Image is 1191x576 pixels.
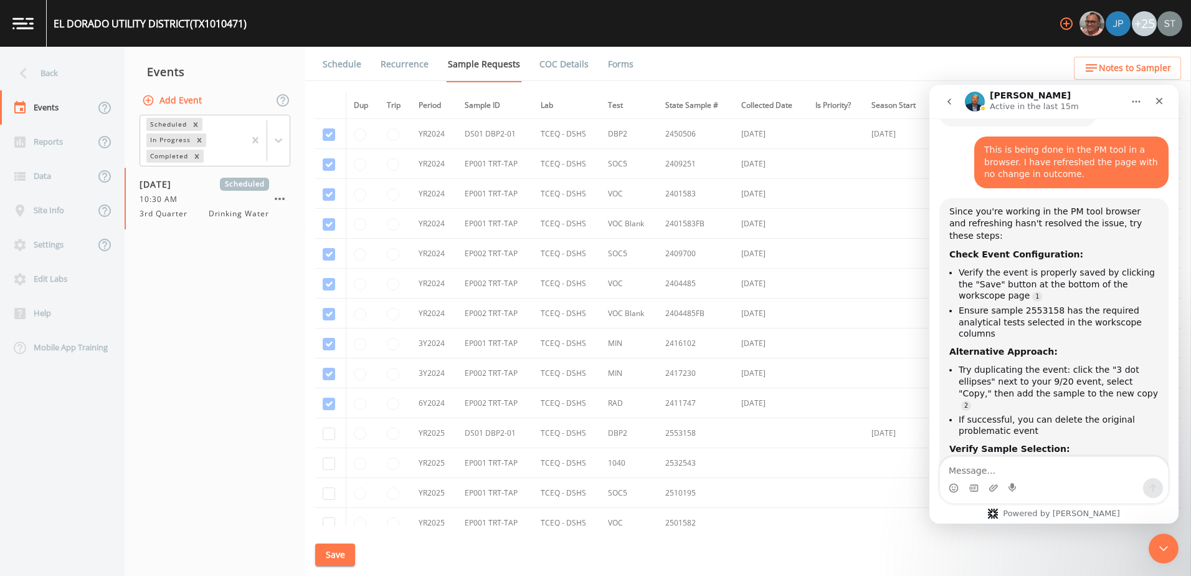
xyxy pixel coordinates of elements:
a: COC Details [538,47,591,82]
td: [DATE] [734,358,808,388]
div: Since you're working in the PM tool browser and refreshing hasn't resolved the issue, try these s... [10,113,239,489]
td: SOC5 [600,239,658,269]
div: EL DORADO UTILITY DISTRICT (TX1010471) [54,16,247,31]
td: TCEQ - DSHS [533,299,600,329]
td: DBP2 [600,418,658,448]
button: Gif picker [39,398,49,408]
td: TCEQ - DSHS [533,388,600,418]
td: 3Y2024 [411,329,457,358]
td: TCEQ - DSHS [533,269,600,299]
th: Season Start [864,92,930,119]
td: SOC5 [600,478,658,508]
th: Is Priority? [808,92,865,119]
div: Joshua gere Paul [1105,11,1131,36]
td: YR2024 [411,119,457,149]
li: Verify the event is properly saved by clicking the "Save" button at the bottom of the workscope page [29,182,229,217]
td: EP001 TRT-TAP [457,478,533,508]
td: 3Y2024 [411,358,457,388]
td: [DATE] [864,119,930,149]
button: Add Event [140,89,207,112]
button: Send a message… [214,393,234,413]
td: 2417230 [658,358,734,388]
td: VOC [600,179,658,209]
a: Schedule [321,47,363,82]
td: YR2025 [411,418,457,448]
td: EP001 TRT-TAP [457,329,533,358]
td: 2404485 [658,269,734,299]
td: YR2024 [411,239,457,269]
div: Mike Franklin [1079,11,1105,36]
td: [DATE] [734,239,808,269]
td: EP001 TRT-TAP [457,209,533,239]
td: TCEQ - DSHS [533,119,600,149]
th: Lab [533,92,600,119]
td: DS01 DBP2-01 [457,119,533,149]
th: Test [600,92,658,119]
th: State Sample # [658,92,734,119]
td: TCEQ - DSHS [533,149,600,179]
td: YR2024 [411,299,457,329]
span: Drinking Water [209,208,269,219]
td: EP002 TRT-TAP [457,388,533,418]
button: Notes to Sampler [1074,57,1181,80]
img: 8315ae1e0460c39f28dd315f8b59d613 [1157,11,1182,36]
td: MIN [600,329,658,358]
td: EP001 TRT-TAP [457,508,533,538]
td: [DATE] [734,299,808,329]
td: [DATE] [734,209,808,239]
th: Period [411,92,457,119]
div: Completed [146,150,190,163]
div: Remove In Progress [192,133,206,146]
div: In Progress [146,133,192,146]
td: [DATE] [734,388,808,418]
td: MIN [600,358,658,388]
td: 2553158 [658,418,734,448]
div: Remove Completed [190,150,204,163]
td: EP001 TRT-TAP [457,149,533,179]
td: [DATE] [864,418,930,448]
td: 2411747 [658,388,734,418]
button: Start recording [79,398,89,408]
td: TCEQ - DSHS [533,448,600,478]
td: TCEQ - DSHS [533,418,600,448]
td: TCEQ - DSHS [533,478,600,508]
b: Check Event Configuration: [20,165,154,175]
li: Ensure sample 2553158 has the required analytical tests selected in the workscope columns [29,220,229,255]
td: TCEQ - DSHS [533,508,600,538]
div: +25 [1132,11,1157,36]
td: RAD [600,388,658,418]
th: Trip [379,92,411,119]
iframe: Intercom live chat [929,85,1179,524]
td: [DATE] [734,179,808,209]
div: Fin says… [10,113,239,490]
iframe: Intercom live chat [1149,534,1179,564]
td: 2532543 [658,448,734,478]
button: Save [315,544,355,567]
td: 2409700 [658,239,734,269]
th: Dup [346,92,379,119]
button: Emoji picker [19,398,29,408]
a: [DATE]Scheduled10:30 AM3rd QuarterDrinking Water [125,168,305,230]
a: Recurrence [379,47,430,82]
li: Try duplicating the event: click the "3 dot ellipses" next to your 9/20 event, select "Copy," the... [29,279,229,325]
td: EP002 TRT-TAP [457,358,533,388]
span: [DATE] [140,178,180,191]
b: Alternative Approach: [20,262,128,272]
td: 1040 [600,448,658,478]
td: YR2024 [411,179,457,209]
td: 2416102 [658,329,734,358]
b: Verify Sample Selection: [20,359,141,369]
a: Source reference 3593973: [32,316,42,326]
span: 3rd Quarter [140,208,195,219]
td: 2401583FB [658,209,734,239]
td: SOC5 [600,149,658,179]
td: EP001 TRT-TAP [457,179,533,209]
li: If successful, you can delete the original problematic event [29,329,229,352]
td: 2401583 [658,179,734,209]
